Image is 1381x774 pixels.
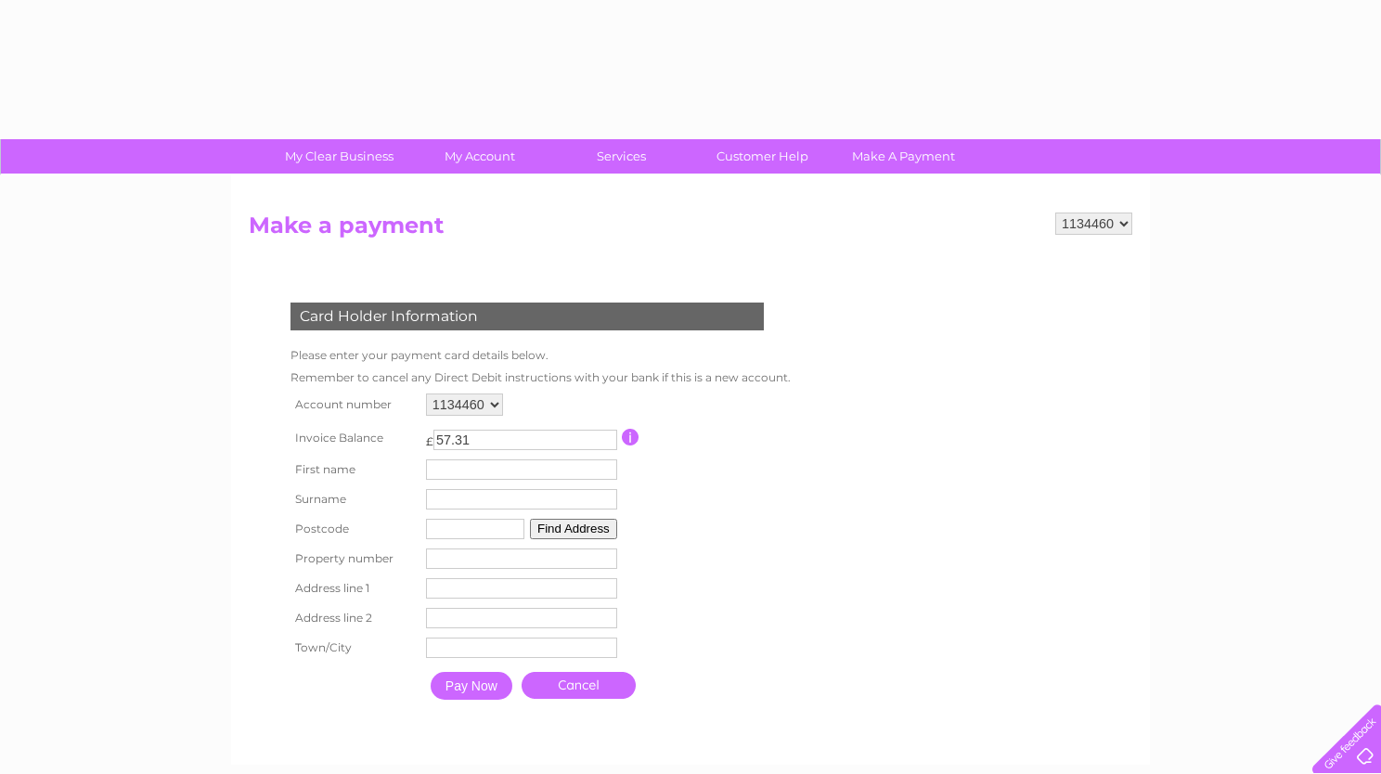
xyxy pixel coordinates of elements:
a: My Clear Business [263,139,416,174]
th: Postcode [286,514,421,544]
a: Cancel [522,672,636,699]
td: Please enter your payment card details below. [286,344,795,367]
h2: Make a payment [249,213,1132,248]
th: First name [286,455,421,484]
button: Find Address [530,519,617,539]
td: £ [426,425,433,448]
th: Property number [286,544,421,574]
div: Card Holder Information [290,303,764,330]
a: Make A Payment [827,139,980,174]
th: Address line 2 [286,603,421,633]
a: Services [545,139,698,174]
th: Town/City [286,633,421,663]
input: Information [622,429,639,445]
input: Pay Now [431,672,512,700]
a: My Account [404,139,557,174]
th: Address line 1 [286,574,421,603]
th: Surname [286,484,421,514]
th: Account number [286,389,421,420]
td: Remember to cancel any Direct Debit instructions with your bank if this is a new account. [286,367,795,389]
th: Invoice Balance [286,420,421,455]
a: Customer Help [686,139,839,174]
